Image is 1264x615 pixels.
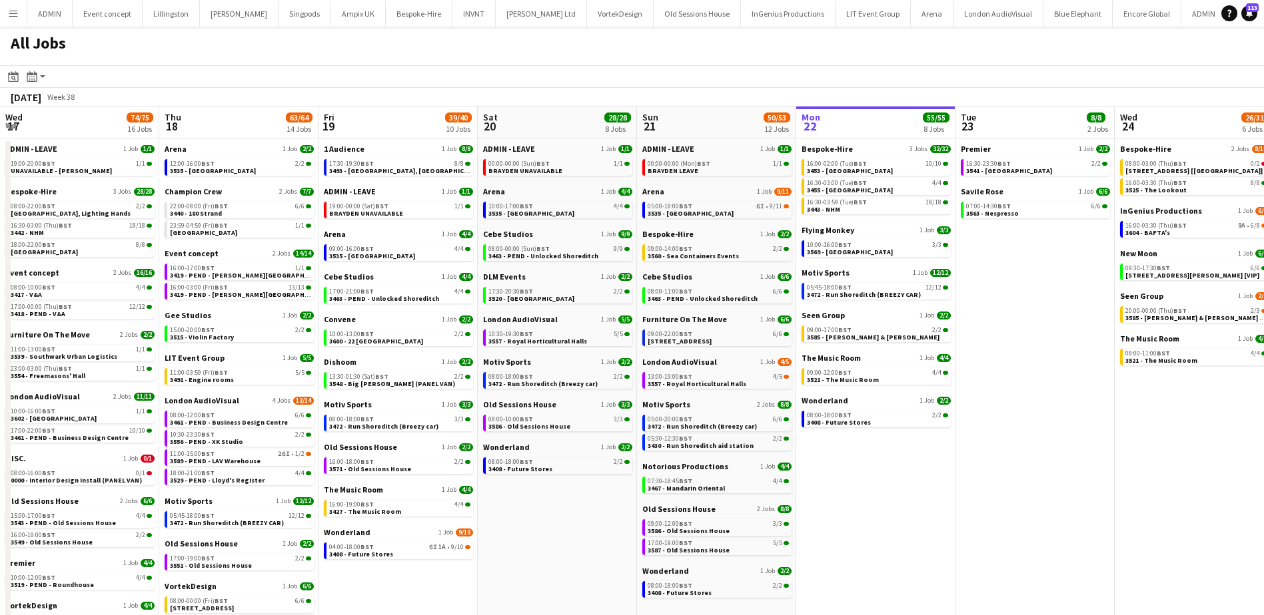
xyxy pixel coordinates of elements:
span: 3/3 [932,242,942,248]
span: 2 Jobs [1231,145,1249,153]
button: Bespoke-Hire [386,1,452,27]
span: BST [536,244,550,253]
span: Motiv Sports [802,268,850,278]
span: 4/4 [136,284,145,291]
a: 16:30-03:00 (Thu)BST18/183442 - NHM [11,221,152,236]
span: Premier [961,144,991,154]
span: ADMIN - LEAVE [324,186,376,196]
span: BRAYDEN UNAVAILABLE [329,209,403,218]
span: 4/4 [459,230,473,238]
button: ADMIN [27,1,73,27]
span: 00:00-00:00 (Sun) [488,160,550,167]
span: 4/4 [932,180,942,186]
span: 1 Job [442,188,456,196]
span: 1 Job [760,230,775,238]
span: 6/8 [1251,222,1260,229]
div: Motiv Sports1 Job12/1205:45-18:00BST12/123472 - Run Shoreditch (BREEZY CAR) [802,268,951,310]
button: VortekDesign [587,1,654,27]
span: BST [854,178,867,187]
div: ADMIN - LEAVE1 Job1/100:00-00:00 (Mon)BST1/1BRAYDEN LEAVE [642,144,792,186]
span: Event concept [165,248,219,258]
div: Cebe Studios1 Job9/908:00-00:00 (Sun)BST9/93463 - PEND - Unlocked Shoreditch [483,229,632,272]
span: 16:30-03:59 (Tue) [807,199,867,206]
span: 1 Job [920,226,934,234]
a: Arena1 Job9/11 [642,186,792,196]
span: 09:30-17:30 [1125,265,1170,272]
span: Flying Monkey [802,225,854,235]
a: 08:00-22:00BST2/2[GEOGRAPHIC_DATA], Lighting Hands [11,202,152,217]
div: Arena1 Job9/1105:00-18:00BST6I•9/113535 - [GEOGRAPHIC_DATA] [642,186,792,229]
a: Cebe Studios1 Job6/6 [642,272,792,282]
span: 6/6 [1251,265,1260,272]
span: BST [679,202,692,210]
span: 3419 - PEND - Tate Britain [170,271,332,280]
a: ADMIN - LEAVE1 Job1/1 [483,144,632,154]
span: 1 Job [1238,250,1253,258]
div: Champion Crew2 Jobs7/722:00-08:00 (Fri)BST6/63440 - 180 Strand23:59-04:59 (Fri)BST1/1[GEOGRAPHIC_... [165,186,314,248]
span: 3 Jobs [113,188,131,196]
a: Arena1 Job2/2 [165,144,314,154]
button: ADMIN - LEAVE [1181,1,1253,27]
span: 18/18 [926,199,942,206]
span: 05:00-18:00 [648,203,692,210]
span: 1 Job [760,145,775,153]
span: 1 Job [442,273,456,281]
span: 19:00-20:00 [11,160,55,167]
span: 0/2 [1251,160,1260,167]
span: BST [201,159,215,168]
span: 22:00-08:00 (Fri) [170,203,228,210]
div: ADMIN - LEAVE1 Job1/100:00-00:00 (Sun)BST1/1BRAYDEN UNAVAILABLE [483,144,632,186]
span: 2/2 [618,273,632,281]
span: 4/4 [454,246,464,252]
span: 09:00-14:00 [648,246,692,252]
div: Premier1 Job2/216:30-23:30BST2/23541 - [GEOGRAPHIC_DATA] [961,144,1110,186]
a: 08:00-00:00 (Sun)BST9/93463 - PEND - Unlocked Shoreditch [488,244,630,260]
span: Cebe Studios [642,272,692,282]
div: Bespoke-Hire1 Job2/209:00-14:00BST2/23560 - Sea Containers Events [642,229,792,272]
span: 4/4 [459,273,473,281]
span: Event concept [5,268,59,278]
span: 6I [756,203,764,210]
div: Arena1 Job4/410:00-17:00BST4/43535 - [GEOGRAPHIC_DATA] [483,186,632,229]
span: 3440 - West Park Plaza [170,228,237,237]
div: ADMIN - LEAVE1 Job1/119:00-00:00 (Sat)BST1/1BRAYDEN UNAVAILABLE [324,186,473,229]
span: BRAYDEN UNAVAILABLE [488,166,562,175]
span: 9A [1238,222,1245,229]
button: Arena [911,1,953,27]
span: 1 Job [442,230,456,238]
span: 16:00-02:00 (Tue) [807,160,867,167]
button: InGenius Productions [741,1,836,27]
a: 16:30-03:59 (Tue)BST18/183443 - NHM [807,198,948,213]
a: Event concept2 Jobs16/16 [5,268,155,278]
a: ADMIN - LEAVE1 Job1/1 [5,144,155,154]
a: 07:00-14:30BST6/63563 - Nespresso [966,202,1107,217]
span: Arena [642,186,664,196]
span: 6/6 [1096,188,1110,196]
a: Bespoke-Hire3 Jobs32/32 [802,144,951,154]
span: 4/4 [614,203,623,210]
a: 19:00-20:00BST1/1UNAVAILABLE - [PERSON_NAME] [11,159,152,174]
span: 2/2 [300,145,314,153]
span: 2/2 [136,203,145,210]
a: 05:45-18:00BST12/123472 - Run Shoreditch (BREEZY CAR) [807,283,948,298]
div: Cebe Studios1 Job4/417:00-21:00BST4/43463 - PEND - Unlocked Shoreditch [324,272,473,314]
span: 3396 - PEND - 9 Clifford St [VIP] [1125,271,1259,280]
span: 1 Job [1079,188,1093,196]
span: 32/32 [930,145,951,153]
span: Arena [483,186,505,196]
span: BST [360,244,374,253]
span: 1/1 [778,145,792,153]
button: [PERSON_NAME] [200,1,279,27]
a: 1 Audience1 Job8/8 [324,144,473,154]
span: BST [536,159,550,168]
span: 16:30-03:00 (Tue) [807,180,867,186]
span: 08:00-10:00 [11,284,55,291]
span: ADMIN - LEAVE [483,144,535,154]
span: 3433 - Park Plaza [11,248,78,256]
span: 2 Jobs [113,269,131,277]
span: 18/18 [129,222,145,229]
span: 2/2 [295,160,305,167]
a: Bespoke-Hire1 Job2/2 [642,229,792,239]
span: BST [42,159,55,168]
span: 1 Job [1079,145,1093,153]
